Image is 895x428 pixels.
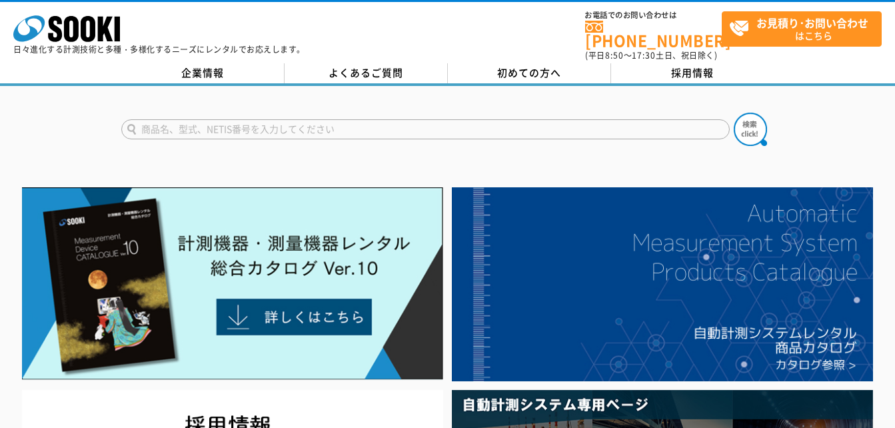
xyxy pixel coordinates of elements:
a: 企業情報 [121,63,285,83]
span: (平日 ～ 土日、祝日除く) [585,49,717,61]
img: 自動計測システムカタログ [452,187,873,382]
span: お電話でのお問い合わせは [585,11,722,19]
input: 商品名、型式、NETIS番号を入力してください [121,119,730,139]
img: Catalog Ver10 [22,187,443,381]
span: 初めての方へ [497,65,561,80]
span: はこちら [729,12,881,45]
a: よくあるご質問 [285,63,448,83]
a: [PHONE_NUMBER] [585,21,722,48]
a: 初めての方へ [448,63,611,83]
strong: お見積り･お問い合わせ [756,15,868,31]
img: btn_search.png [734,113,767,146]
a: 採用情報 [611,63,774,83]
p: 日々進化する計測技術と多種・多様化するニーズにレンタルでお応えします。 [13,45,305,53]
a: お見積り･お問い合わせはこちら [722,11,882,47]
span: 8:50 [605,49,624,61]
span: 17:30 [632,49,656,61]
